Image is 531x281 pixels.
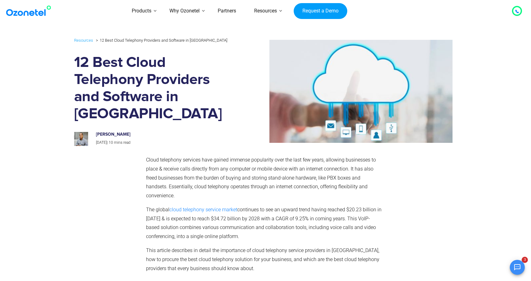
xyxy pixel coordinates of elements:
span: Cloud telephony services have gained immense popularity over the last few years, allowing busines... [146,157,376,199]
button: Open chat [510,260,525,275]
span: [DATE] [96,140,107,145]
span: 10 [109,140,113,145]
img: prashanth-kancherla_avatar-200x200.jpeg [74,132,88,146]
h6: [PERSON_NAME] [96,132,227,137]
span: continues to see an upward trend having reached $20.23 billion in [DATE] & is expected to reach $... [146,207,382,239]
span: The global [146,207,169,213]
a: Resources [74,37,93,44]
a: Request a Demo [294,3,347,19]
li: 12 Best Cloud Telephony Providers and Software in [GEOGRAPHIC_DATA] [94,36,227,44]
span: 3 [522,257,528,263]
span: mins read [114,140,130,145]
a: cloud telephony service market [169,207,237,213]
h1: 12 Best Cloud Telephony Providers and Software in [GEOGRAPHIC_DATA] [74,54,234,123]
span: This article describes in detail the importance of cloud telephony service providers in [GEOGRAPH... [146,247,379,271]
p: | [96,139,227,146]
